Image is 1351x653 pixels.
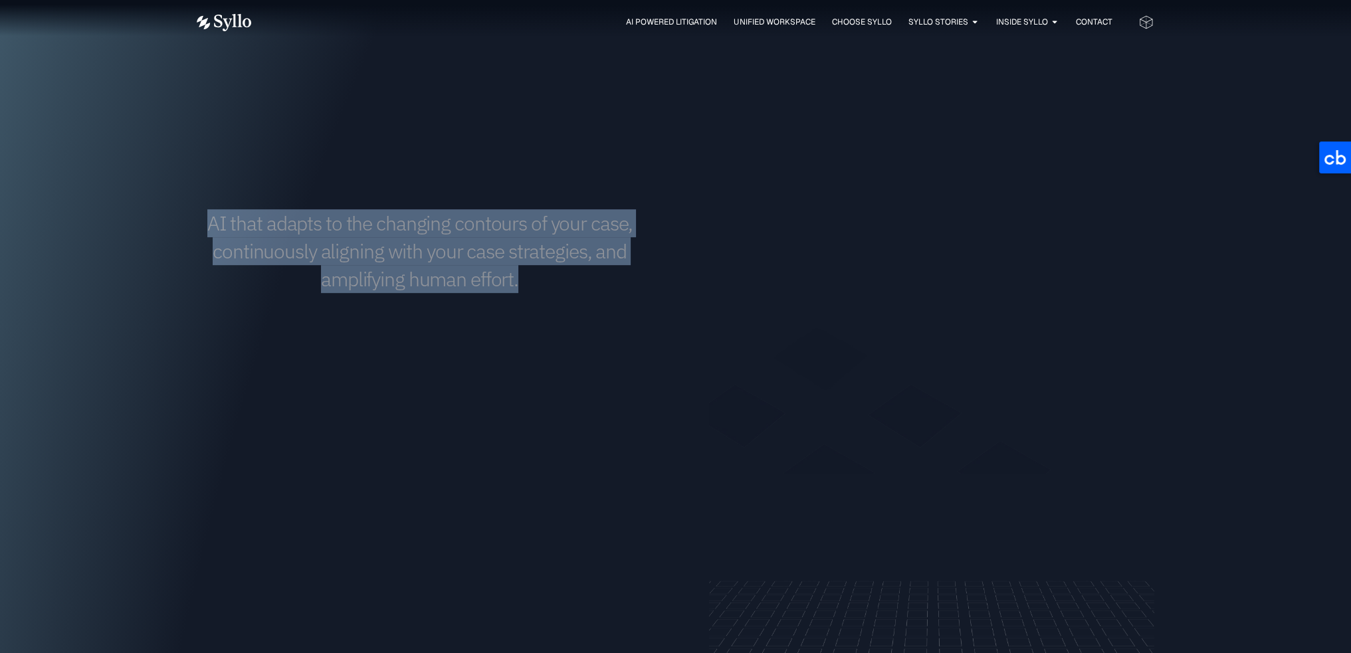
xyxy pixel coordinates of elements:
[278,16,1112,29] div: Menu Toggle
[626,16,717,28] a: AI Powered Litigation
[995,16,1047,28] a: Inside Syllo
[831,16,891,28] a: Choose Syllo
[278,16,1112,29] nav: Menu
[197,209,643,293] h1: AI that adapts to the changing contours of your case, continuously aligning with your case strate...
[734,16,815,28] a: Unified Workspace
[197,14,251,31] img: Vector
[5,19,207,122] iframe: profile
[1075,16,1112,28] a: Contact
[908,16,968,28] a: Syllo Stories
